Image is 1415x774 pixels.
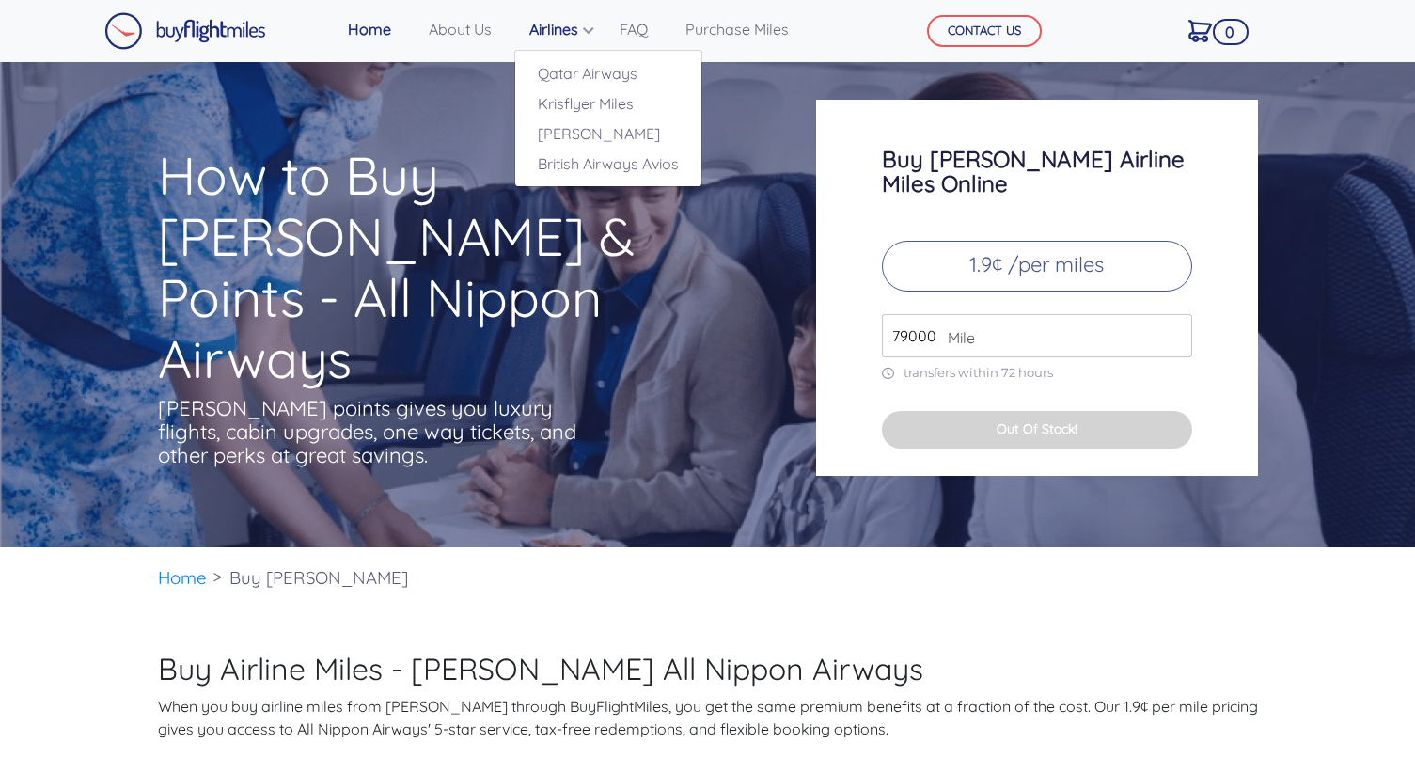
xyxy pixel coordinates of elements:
span: Mile [938,326,975,349]
img: Buy Flight Miles Logo [104,12,266,50]
a: Purchase Miles [678,10,796,48]
a: [PERSON_NAME] [515,118,701,149]
li: Buy [PERSON_NAME] [220,547,417,608]
img: Cart [1188,20,1212,42]
a: Home [158,566,207,589]
a: FAQ [612,10,655,48]
span: 0 [1213,19,1248,45]
a: Krisflyer Miles [515,88,701,118]
p: When you buy airline miles from [PERSON_NAME] through BuyFlightMiles, you get the same premium be... [158,695,1258,740]
a: Airlines [522,10,590,48]
p: 1.9¢ /per miles [882,241,1192,292]
h1: How to Buy [PERSON_NAME] & Points - All Nippon Airways [158,145,743,389]
a: 0 [1181,10,1219,50]
h2: Buy Airline Miles - [PERSON_NAME] All Nippon Airways [158,651,1258,687]
h3: Buy [PERSON_NAME] Airline Miles Online [882,147,1192,196]
a: About Us [421,10,499,48]
a: Buy Flight Miles Logo [104,8,266,55]
button: CONTACT US [927,15,1042,47]
div: Airlines [514,50,702,187]
p: [PERSON_NAME] points gives you luxury flights, cabin upgrades, one way tickets, and other perks a... [158,397,581,467]
a: British Airways Avios [515,149,701,179]
button: Out Of Stock! [882,411,1192,450]
a: Qatar Airways [515,58,701,88]
p: transfers within 72 hours [882,365,1192,381]
a: Home [340,10,399,48]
